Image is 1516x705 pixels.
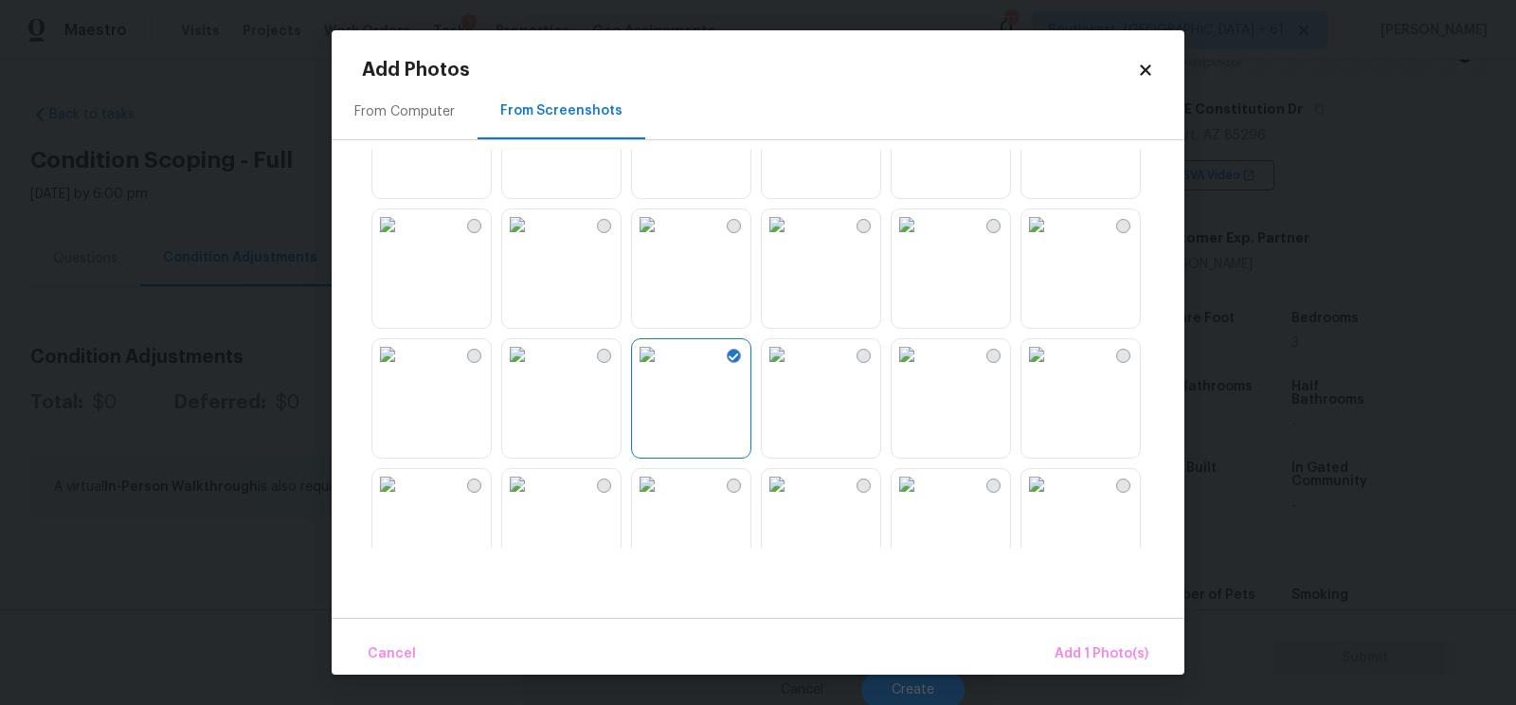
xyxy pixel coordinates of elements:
img: Screenshot Selected Check Icon [729,353,739,361]
div: From Computer [354,102,455,121]
h2: Add Photos [362,61,1137,80]
span: Add 1 Photo(s) [1055,642,1148,666]
button: Add 1 Photo(s) [1047,634,1156,675]
span: Cancel [368,642,416,666]
button: Cancel [360,634,424,675]
div: From Screenshots [500,101,623,120]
